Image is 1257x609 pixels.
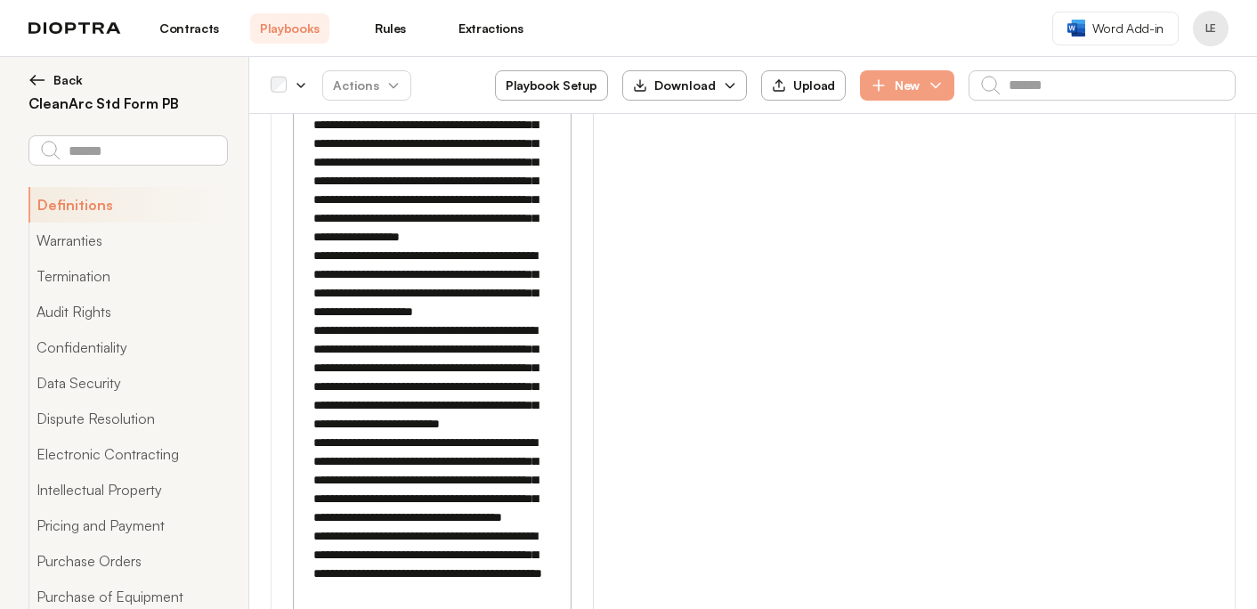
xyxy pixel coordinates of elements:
a: Contracts [150,13,229,44]
button: Warranties [28,223,227,258]
img: left arrow [28,71,46,89]
button: New [860,70,954,101]
button: Confidentiality [28,329,227,365]
h2: CleanArc Std Form PB [28,93,227,114]
button: Pricing and Payment [28,507,227,543]
button: Download [622,70,747,101]
div: Select all [271,77,287,93]
button: Electronic Contracting [28,436,227,472]
button: Audit Rights [28,294,227,329]
button: Actions [322,70,411,101]
div: Upload [772,77,835,93]
span: Actions [319,69,415,101]
a: Playbooks [250,13,329,44]
button: Back [28,71,227,89]
button: Purchase Orders [28,543,227,579]
button: Intellectual Property [28,472,227,507]
a: Word Add-in [1052,12,1179,45]
a: Rules [351,13,430,44]
a: Extractions [451,13,531,44]
span: Word Add-in [1092,20,1164,37]
button: Termination [28,258,227,294]
button: Playbook Setup [495,70,608,101]
span: Back [53,71,83,89]
div: Download [633,77,716,94]
button: Definitions [28,187,227,223]
button: Data Security [28,365,227,401]
button: Dispute Resolution [28,401,227,436]
img: logo [28,22,121,35]
img: word [1067,20,1085,37]
button: Profile menu [1193,11,1229,46]
button: Upload [761,70,846,101]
